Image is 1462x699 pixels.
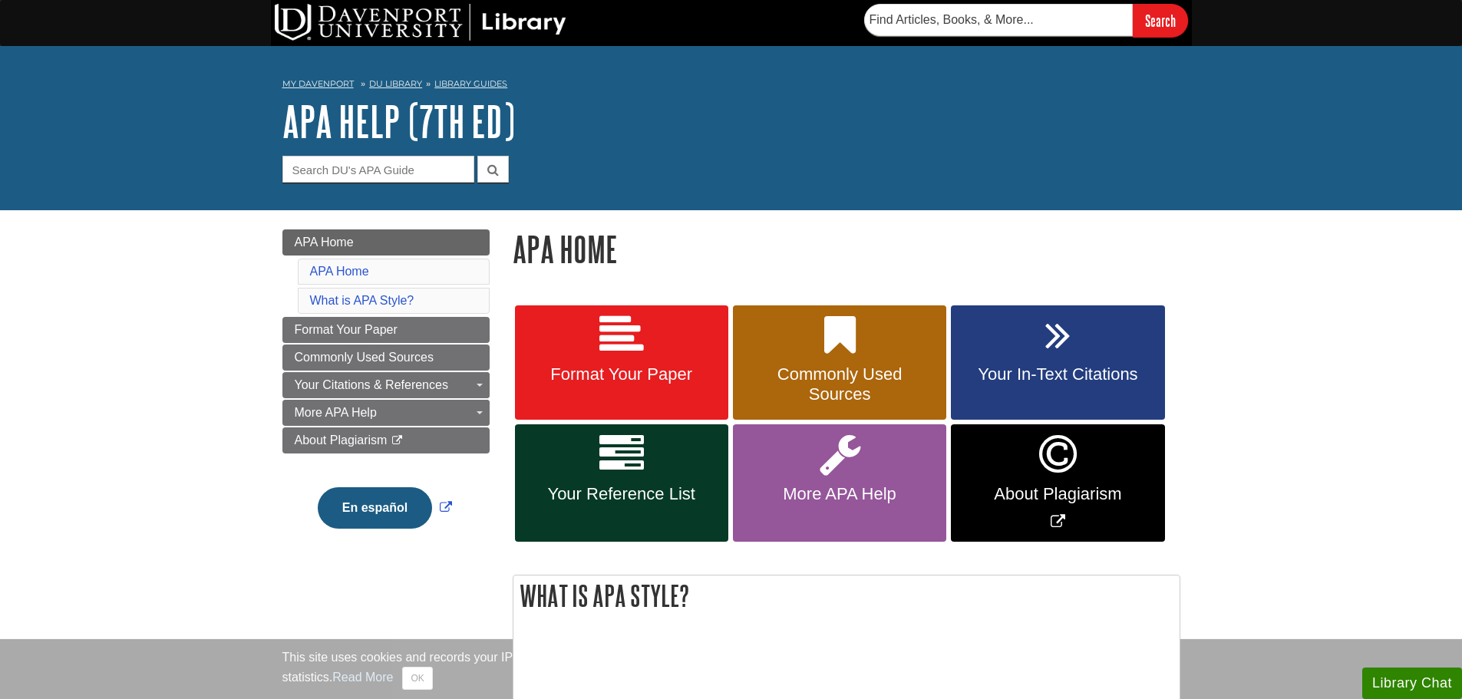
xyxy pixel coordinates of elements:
a: Library Guides [434,78,507,89]
h2: What is APA Style? [513,575,1180,616]
div: Guide Page Menu [282,229,490,555]
i: This link opens in a new window [391,436,404,446]
span: Your In-Text Citations [962,364,1153,384]
input: Search DU's APA Guide [282,156,474,183]
a: What is APA Style? [310,294,414,307]
span: More APA Help [744,484,935,504]
span: APA Home [295,236,354,249]
span: About Plagiarism [295,434,388,447]
a: APA Home [282,229,490,256]
nav: breadcrumb [282,74,1180,98]
span: Commonly Used Sources [295,351,434,364]
span: Format Your Paper [526,364,717,384]
span: Commonly Used Sources [744,364,935,404]
a: More APA Help [282,400,490,426]
span: Format Your Paper [295,323,398,336]
a: APA Home [310,265,369,278]
a: Commonly Used Sources [733,305,946,420]
a: Format Your Paper [515,305,728,420]
a: About Plagiarism [282,427,490,453]
a: Commonly Used Sources [282,345,490,371]
button: Library Chat [1362,668,1462,699]
img: DU Library [275,4,566,41]
input: Find Articles, Books, & More... [864,4,1133,36]
button: Close [402,667,432,690]
a: DU Library [369,78,422,89]
a: Link opens in new window [314,501,456,514]
a: Format Your Paper [282,317,490,343]
a: Read More [332,671,393,684]
span: Your Citations & References [295,378,448,391]
a: APA Help (7th Ed) [282,97,515,145]
button: En español [318,487,432,529]
a: Your Reference List [515,424,728,542]
input: Search [1133,4,1188,37]
h1: APA Home [513,229,1180,269]
span: More APA Help [295,406,377,419]
a: Your In-Text Citations [951,305,1164,420]
span: About Plagiarism [962,484,1153,504]
a: My Davenport [282,77,354,91]
a: More APA Help [733,424,946,542]
a: Link opens in new window [951,424,1164,542]
div: This site uses cookies and records your IP address for usage statistics. Additionally, we use Goo... [282,648,1180,690]
span: Your Reference List [526,484,717,504]
form: Searches DU Library's articles, books, and more [864,4,1188,37]
a: Your Citations & References [282,372,490,398]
